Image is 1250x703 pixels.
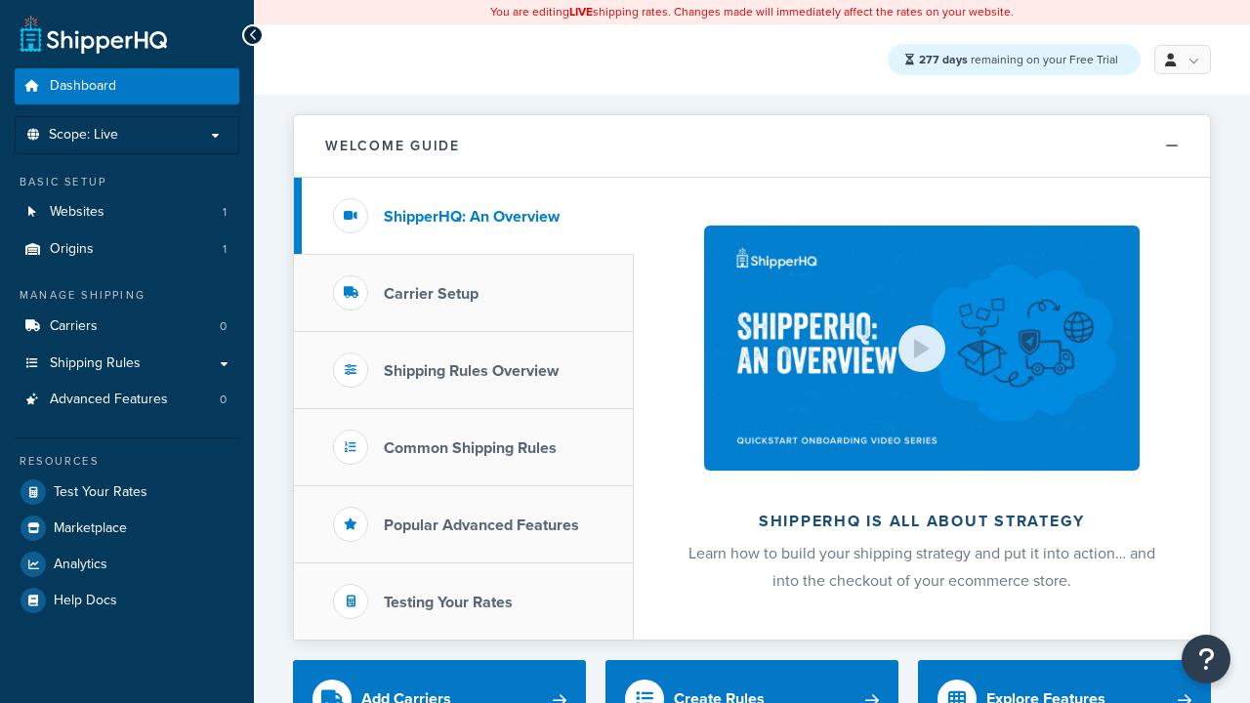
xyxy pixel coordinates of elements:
[54,593,117,609] span: Help Docs
[384,208,560,226] h3: ShipperHQ: An Overview
[294,115,1210,178] button: Welcome Guide
[50,241,94,258] span: Origins
[50,392,168,408] span: Advanced Features
[223,241,227,258] span: 1
[15,475,239,510] a: Test Your Rates
[15,346,239,382] a: Shipping Rules
[325,139,460,153] h2: Welcome Guide
[15,231,239,268] li: Origins
[15,309,239,345] a: Carriers0
[384,439,557,457] h3: Common Shipping Rules
[688,542,1155,592] span: Learn how to build your shipping strategy and put it into action… and into the checkout of your e...
[54,557,107,573] span: Analytics
[50,355,141,372] span: Shipping Rules
[919,51,968,68] strong: 277 days
[50,204,104,221] span: Websites
[220,392,227,408] span: 0
[686,513,1158,530] h2: ShipperHQ is all about strategy
[49,127,118,144] span: Scope: Live
[15,453,239,470] div: Resources
[15,287,239,304] div: Manage Shipping
[384,362,559,380] h3: Shipping Rules Overview
[50,318,98,335] span: Carriers
[223,204,227,221] span: 1
[384,517,579,534] h3: Popular Advanced Features
[15,68,239,104] a: Dashboard
[15,231,239,268] a: Origins1
[384,285,479,303] h3: Carrier Setup
[1182,635,1230,683] button: Open Resource Center
[220,318,227,335] span: 0
[15,547,239,582] a: Analytics
[54,520,127,537] span: Marketplace
[569,3,593,21] b: LIVE
[15,194,239,230] a: Websites1
[15,194,239,230] li: Websites
[15,382,239,418] a: Advanced Features0
[15,174,239,190] div: Basic Setup
[50,78,116,95] span: Dashboard
[15,583,239,618] a: Help Docs
[15,382,239,418] li: Advanced Features
[919,51,1118,68] span: remaining on your Free Trial
[704,226,1140,471] img: ShipperHQ is all about strategy
[15,309,239,345] li: Carriers
[54,484,147,501] span: Test Your Rates
[15,511,239,546] a: Marketplace
[384,594,513,611] h3: Testing Your Rates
